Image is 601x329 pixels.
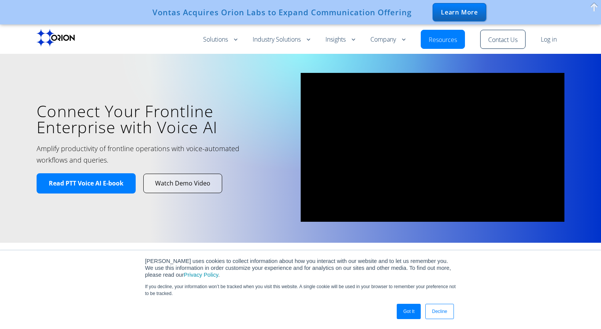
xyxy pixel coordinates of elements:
[37,29,75,47] img: Orion labs Black logo
[488,35,518,45] a: Contact Us
[370,35,405,44] a: Company
[152,8,412,17] div: Vontas Acquires Orion Labs to Expand Communication Offering
[325,35,355,44] a: Insights
[433,3,486,21] div: Learn More
[37,173,136,194] a: Read PTT Voice AI E-book
[145,283,456,297] p: If you decline, your information won’t be tracked when you visit this website. A single cookie wi...
[541,35,557,44] a: Log in
[301,73,565,222] iframe: vimeo Video Player
[144,174,222,193] a: Watch Demo Video
[155,179,210,187] span: Watch Demo Video
[429,35,457,45] a: Resources
[563,292,601,329] iframe: Chat Widget
[37,103,289,135] h1: Connect Your Frontline Enterprise with Voice AI
[145,258,451,278] span: [PERSON_NAME] uses cookies to collect information about how you interact with our website and to ...
[184,272,218,278] a: Privacy Policy
[49,179,123,187] span: Read PTT Voice AI E-book
[203,35,237,44] a: Solutions
[397,304,421,319] a: Got It
[37,143,263,166] h2: Amplify productivity of frontline operations with voice-automated workflows and queries.
[425,304,454,319] a: Decline
[253,35,310,44] a: Industry Solutions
